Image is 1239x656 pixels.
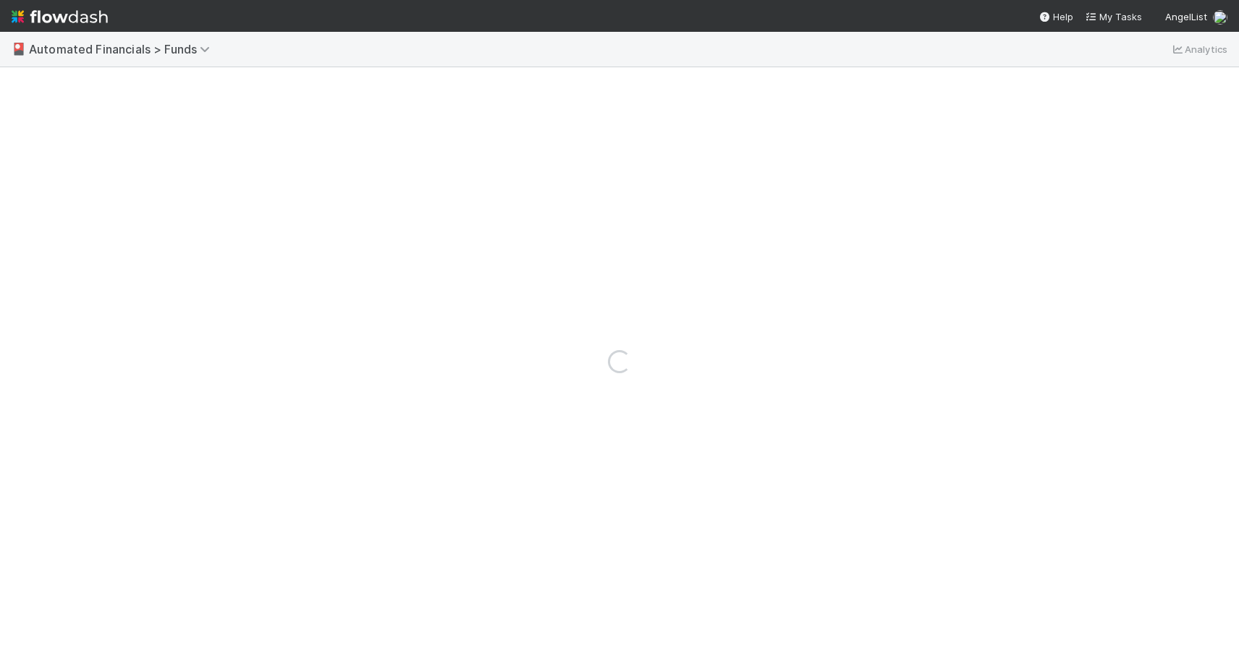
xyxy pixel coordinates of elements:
[12,4,108,29] img: logo-inverted-e16ddd16eac7371096b0.svg
[1170,41,1227,58] a: Analytics
[1213,10,1227,25] img: avatar_5ff1a016-d0ce-496a-bfbe-ad3802c4d8a0.png
[12,43,26,55] span: 🎴
[29,42,217,56] span: Automated Financials > Funds
[1165,11,1207,22] span: AngelList
[1085,11,1142,22] span: My Tasks
[1039,9,1073,24] div: Help
[1085,9,1142,24] a: My Tasks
